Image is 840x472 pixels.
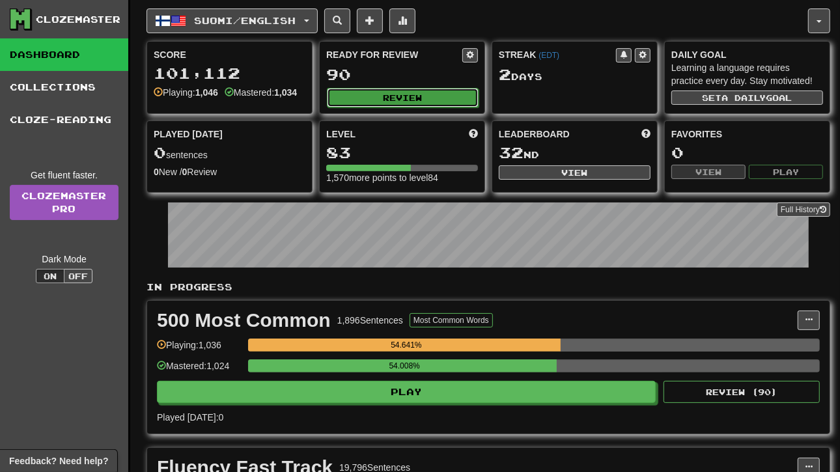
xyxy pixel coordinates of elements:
span: Played [DATE]: 0 [157,412,223,423]
p: In Progress [147,281,830,294]
div: Favorites [671,128,823,141]
span: 32 [499,143,524,161]
button: Search sentences [324,8,350,33]
button: Off [64,269,92,283]
span: Level [326,128,356,141]
button: More stats [389,8,415,33]
strong: 0 [154,167,159,177]
span: a daily [722,93,766,102]
div: Mastered: 1,024 [157,359,242,381]
button: Review [327,88,479,107]
button: Play [749,165,823,179]
button: Full History [777,202,830,217]
span: Suomi / English [195,15,296,26]
button: View [499,165,651,180]
span: This week in points, UTC [641,128,651,141]
button: Play [157,381,656,403]
div: New / Review [154,165,305,178]
span: Leaderboard [499,128,570,141]
div: Mastered: [225,86,297,99]
button: Suomi/English [147,8,318,33]
div: 1,896 Sentences [337,314,403,327]
button: View [671,165,746,179]
span: 2 [499,65,511,83]
div: Streak [499,48,616,61]
div: 1,570 more points to level 84 [326,171,478,184]
div: Clozemaster [36,13,120,26]
a: (EDT) [539,51,559,60]
button: On [36,269,64,283]
div: Day s [499,66,651,83]
div: 90 [326,66,478,83]
div: Learning a language requires practice every day. Stay motivated! [671,61,823,87]
div: Ready for Review [326,48,462,61]
div: nd [499,145,651,161]
a: ClozemasterPro [10,185,119,220]
strong: 0 [182,167,188,177]
strong: 1,046 [195,87,218,98]
div: Score [154,48,305,61]
div: sentences [154,145,305,161]
div: 0 [671,145,823,161]
span: Open feedback widget [9,454,108,467]
button: Add sentence to collection [357,8,383,33]
div: Get fluent faster. [10,169,119,182]
div: 101,112 [154,65,305,81]
div: 54.641% [252,339,561,352]
button: Review (90) [664,381,820,403]
div: 83 [326,145,478,161]
div: Playing: 1,036 [157,339,242,360]
strong: 1,034 [274,87,297,98]
div: Playing: [154,86,218,99]
span: 0 [154,143,166,161]
div: 500 Most Common [157,311,331,330]
div: 54.008% [252,359,557,372]
button: Seta dailygoal [671,90,823,105]
div: Daily Goal [671,48,823,61]
div: Dark Mode [10,253,119,266]
button: Most Common Words [410,313,493,327]
span: Played [DATE] [154,128,223,141]
span: Score more points to level up [469,128,478,141]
